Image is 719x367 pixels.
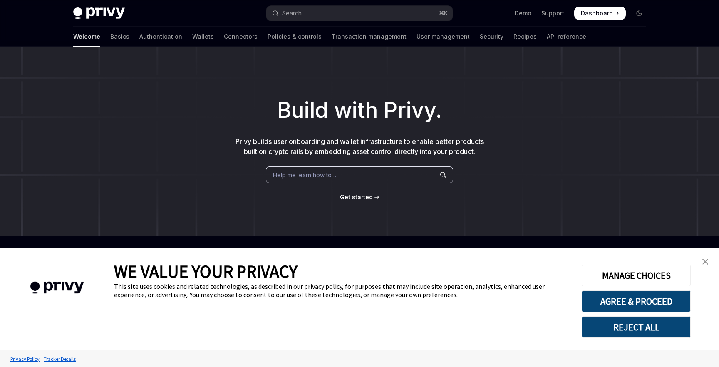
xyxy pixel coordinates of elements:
[340,193,373,201] span: Get started
[114,282,569,299] div: This site uses cookies and related technologies, as described in our privacy policy, for purposes...
[236,137,484,156] span: Privy builds user onboarding and wallet infrastructure to enable better products built on crypto ...
[12,270,102,306] img: company logo
[697,253,714,270] a: close banner
[582,265,691,286] button: MANAGE CHOICES
[417,27,470,47] a: User management
[574,7,626,20] a: Dashboard
[541,9,564,17] a: Support
[273,171,336,179] span: Help me learn how to…
[513,27,537,47] a: Recipes
[582,316,691,338] button: REJECT ALL
[332,27,407,47] a: Transaction management
[73,7,125,19] img: dark logo
[224,27,258,47] a: Connectors
[110,27,129,47] a: Basics
[42,352,78,366] a: Tracker Details
[192,27,214,47] a: Wallets
[282,8,305,18] div: Search...
[139,27,182,47] a: Authentication
[8,352,42,366] a: Privacy Policy
[439,10,448,17] span: ⌘ K
[114,260,298,282] span: WE VALUE YOUR PRIVACY
[340,193,373,201] a: Get started
[268,27,322,47] a: Policies & controls
[73,27,100,47] a: Welcome
[515,9,531,17] a: Demo
[547,27,586,47] a: API reference
[632,7,646,20] button: Toggle dark mode
[702,259,708,265] img: close banner
[582,290,691,312] button: AGREE & PROCEED
[480,27,503,47] a: Security
[266,6,453,21] button: Open search
[13,94,706,126] h1: Build with Privy.
[581,9,613,17] span: Dashboard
